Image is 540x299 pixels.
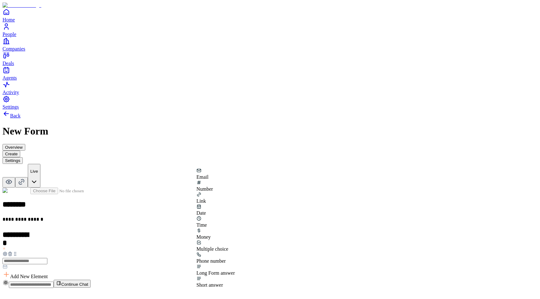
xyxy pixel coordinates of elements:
[10,274,48,279] span: Add New Element
[196,234,235,240] div: Money
[196,252,235,264] div: Phone number
[3,279,537,288] div: Continue Chat
[196,270,235,276] div: Long Form answer
[196,276,235,288] div: Short answer
[3,32,16,37] span: People
[3,66,537,81] a: Agents
[3,8,537,22] a: Home
[3,52,537,66] a: Deals
[196,246,235,252] div: Multiple choice
[3,95,537,110] a: Settings
[3,104,19,110] span: Settings
[196,216,235,228] div: Time
[196,210,235,216] div: Date
[3,37,537,51] a: Companies
[3,46,25,51] span: Companies
[196,222,235,228] div: Time
[196,168,235,180] div: Email
[196,192,235,204] div: Link
[3,157,23,164] button: Settings
[3,23,537,37] a: People
[3,151,20,157] button: Create
[61,282,88,287] span: Continue Chat
[196,174,235,180] div: Email
[196,186,235,192] div: Number
[196,180,235,192] div: Number
[3,113,21,118] a: Back
[3,17,15,22] span: Home
[3,61,14,66] span: Deals
[54,280,91,288] button: Continue Chat
[196,264,235,276] div: Long Form answer
[3,125,537,137] h1: New Form
[196,198,235,204] div: Link
[3,3,41,8] img: Item Brain Logo
[3,81,537,95] a: Activity
[196,204,235,216] div: Date
[196,240,235,252] div: Multiple choice
[196,282,235,288] div: Short answer
[196,258,235,264] div: Phone number
[3,144,25,151] button: Overview
[3,75,17,81] span: Agents
[3,90,19,95] span: Activity
[3,188,30,194] img: Form Logo
[196,228,235,240] div: Money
